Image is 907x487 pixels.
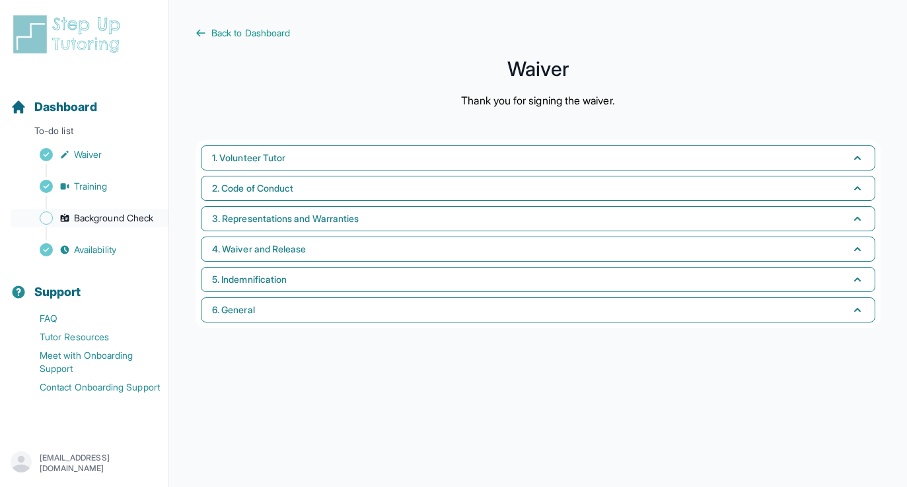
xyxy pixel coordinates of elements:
button: 4. Waiver and Release [201,237,875,262]
button: 6. General [201,297,875,322]
a: Training [11,177,168,196]
span: Support [34,283,81,301]
button: 1. Volunteer Tutor [201,145,875,170]
a: Availability [11,241,168,259]
p: Thank you for signing the waiver. [461,93,614,108]
span: Dashboard [34,98,97,116]
a: Background Check [11,209,168,227]
span: 2. Code of Conduct [212,182,293,195]
button: 3. Representations and Warranties [201,206,875,231]
a: Meet with Onboarding Support [11,346,168,378]
a: Dashboard [11,98,97,116]
button: Support [5,262,163,307]
span: 4. Waiver and Release [212,243,306,256]
h1: Waiver [196,61,881,77]
p: [EMAIL_ADDRESS][DOMAIN_NAME] [40,453,158,474]
a: Tutor Resources [11,328,168,346]
a: Waiver [11,145,168,164]
button: 5. Indemnification [201,267,875,292]
span: Training [74,180,108,193]
button: [EMAIL_ADDRESS][DOMAIN_NAME] [11,451,158,475]
a: Back to Dashboard [196,26,881,40]
span: Background Check [74,211,153,225]
span: 6. General [212,303,255,317]
span: Back to Dashboard [211,26,290,40]
span: Waiver [74,148,102,161]
a: FAQ [11,309,168,328]
span: Availability [74,243,116,256]
a: Contact Onboarding Support [11,378,168,396]
span: 1. Volunteer Tutor [212,151,285,165]
span: 5. Indemnification [212,273,287,286]
button: Dashboard [5,77,163,122]
p: To-do list [5,124,163,143]
span: 3. Representations and Warranties [212,212,359,225]
img: logo [11,13,128,56]
button: 2. Code of Conduct [201,176,875,201]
